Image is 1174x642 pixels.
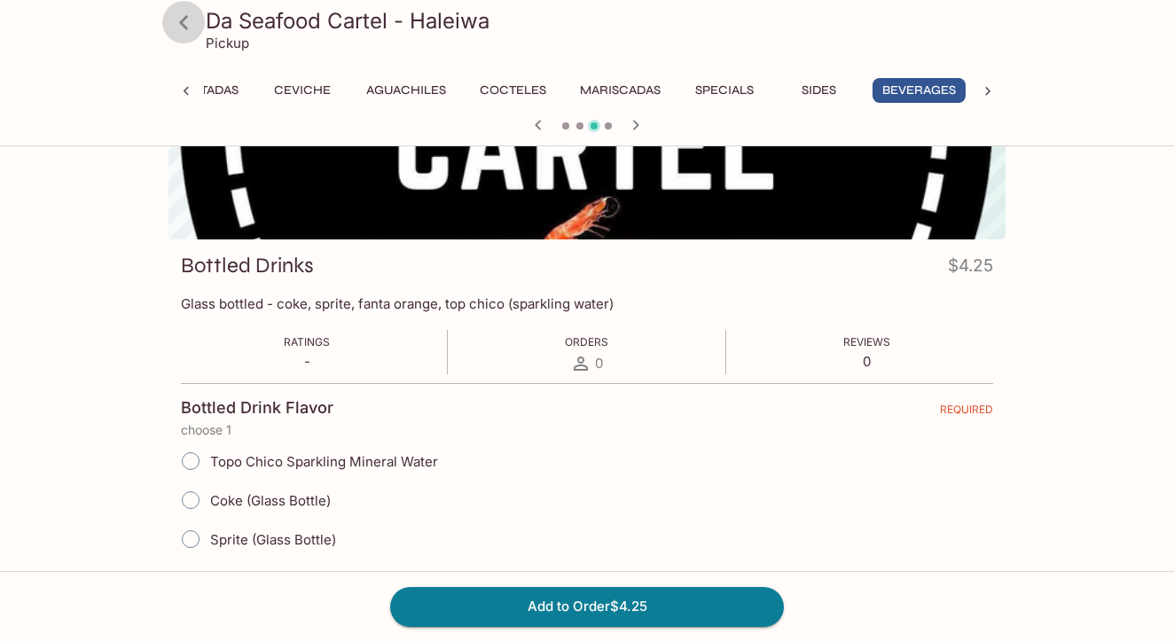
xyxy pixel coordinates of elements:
[685,78,764,103] button: Specials
[779,78,858,103] button: Sides
[206,35,249,51] p: Pickup
[206,7,998,35] h3: Da Seafood Cartel - Haleiwa
[168,78,248,103] button: Tostadas
[168,4,1006,239] div: Bottled Drinks
[356,78,456,103] button: Aguachiles
[210,453,438,470] span: Topo Chico Sparkling Mineral Water
[565,335,608,348] span: Orders
[570,78,670,103] button: Mariscadas
[843,335,890,348] span: Reviews
[181,423,993,437] p: choose 1
[595,355,603,372] span: 0
[843,353,890,370] p: 0
[181,252,314,279] h3: Bottled Drinks
[181,295,993,312] p: Glass bottled - coke, sprite, fanta orange, top chico (sparkling water)
[210,531,336,548] span: Sprite (Glass Bottle)
[284,335,330,348] span: Ratings
[940,403,993,423] span: REQUIRED
[390,587,784,626] button: Add to Order$4.25
[470,78,556,103] button: Cocteles
[210,492,331,509] span: Coke (Glass Bottle)
[284,353,330,370] p: -
[948,252,993,286] h4: $4.25
[873,78,966,103] button: Beverages
[262,78,342,103] button: Ceviche
[181,398,333,418] h4: Bottled Drink Flavor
